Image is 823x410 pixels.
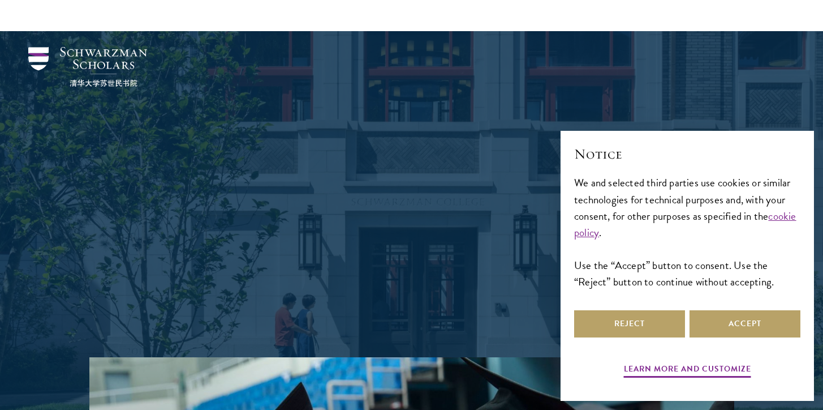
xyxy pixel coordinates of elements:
[690,310,800,338] button: Accept
[574,144,800,164] h2: Notice
[624,362,751,379] button: Learn more and customize
[574,208,796,241] a: cookie policy
[574,174,800,289] div: We and selected third parties use cookies or similar technologies for technical purposes and, wit...
[574,310,685,338] button: Reject
[28,47,147,87] img: Schwarzman Scholars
